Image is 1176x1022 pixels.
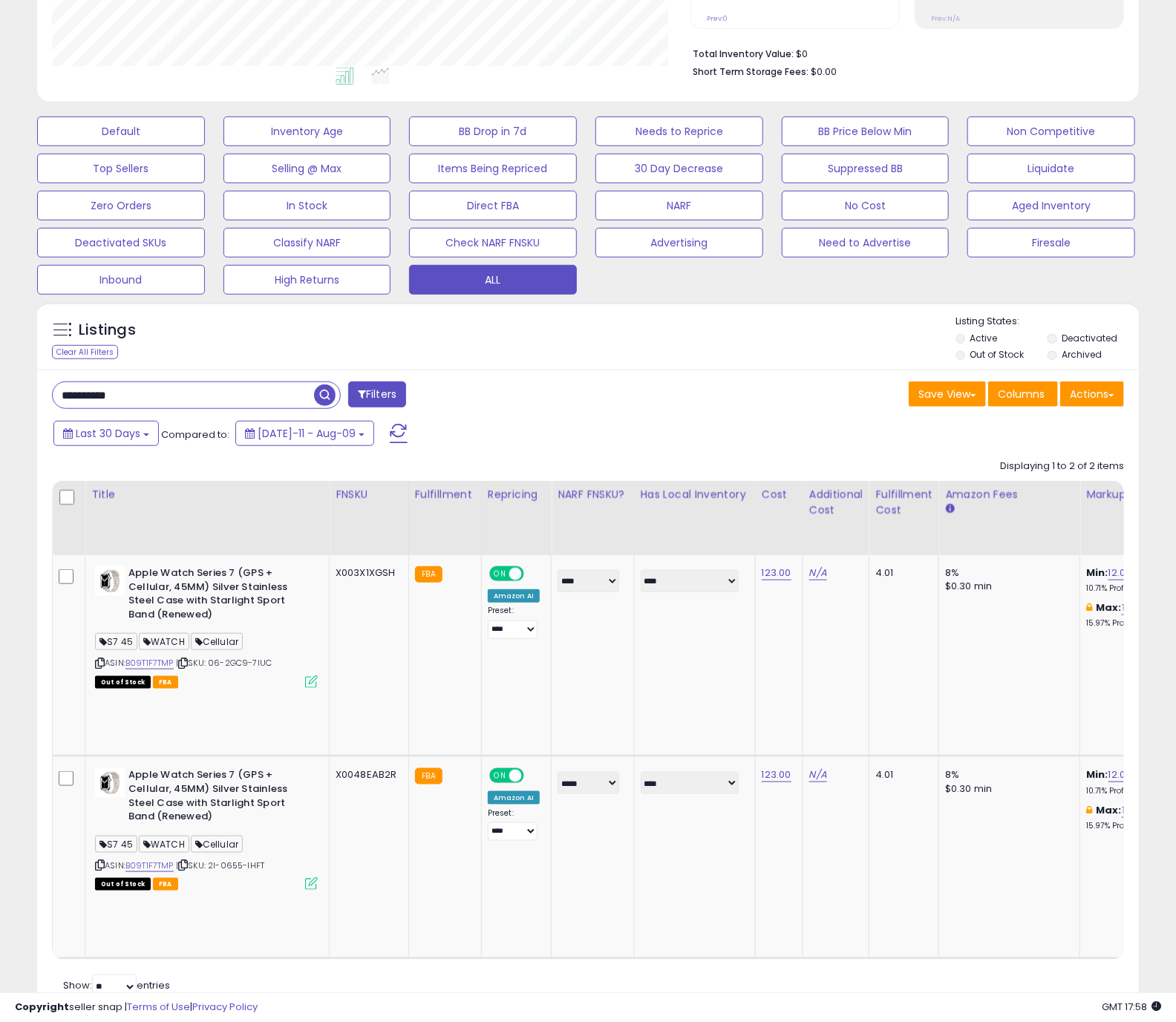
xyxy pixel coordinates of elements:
div: Amazon AI [488,589,540,603]
a: Terms of Use [127,1000,190,1014]
div: X003X1XGSH [336,566,397,580]
span: | SKU: 06-2GC9-7IUC [176,657,272,669]
button: Need to Advertise [782,228,950,258]
div: Clear All Filters [52,345,118,359]
div: Repricing [488,487,545,502]
button: Items Being Repriced [409,154,577,183]
span: All listings that are currently out of stock and unavailable for purchase on Amazon [95,676,151,689]
small: FBA [415,768,442,784]
div: 4.01 [875,566,927,580]
div: NARF FNSKU? [558,487,627,502]
button: Columns [988,381,1058,407]
b: Total Inventory Value: [693,48,794,60]
div: $0.30 min [945,580,1068,593]
button: BB Drop in 7d [409,117,577,146]
b: Apple Watch Series 7 (GPS + Cellular, 45MM) Silver Stainless Steel Case with Starlight Sport Band... [128,768,309,827]
button: Classify NARF [223,228,391,258]
small: Prev: 0 [707,14,728,23]
button: Non Competitive [967,117,1135,146]
small: FBA [415,566,442,583]
img: 31tY1piIgxL._SL40_.jpg [95,566,125,596]
span: | SKU: 2I-0655-IHFT [176,859,264,871]
span: Columns [998,387,1045,402]
div: X0048EAB2R [336,768,397,782]
button: Firesale [967,228,1135,258]
a: 123.00 [762,767,791,782]
a: B09T1F7TMP [125,859,174,872]
button: Selling @ Max [223,154,391,183]
div: ASIN: [95,566,318,687]
span: Cellular [191,836,243,853]
span: Cellular [191,633,243,650]
span: [DATE]-11 - Aug-09 [258,426,356,441]
b: Min: [1086,767,1108,782]
div: Additional Cost [809,487,863,518]
label: Active [970,332,997,344]
small: Amazon Fees. [945,502,954,516]
b: Min: [1086,566,1108,580]
th: CSV column name: cust_attr_4_NARF FNSKU? [552,481,634,555]
div: 4.01 [875,768,927,782]
button: Deactivated SKUs [37,228,205,258]
div: Preset: [488,808,540,842]
span: All listings that are currently out of stock and unavailable for purchase on Amazon [95,878,151,891]
b: Max: [1096,803,1122,817]
span: ON [491,568,509,580]
button: 30 Day Decrease [595,154,763,183]
a: Privacy Policy [192,1000,258,1014]
button: In Stock [223,191,391,220]
div: 8% [945,566,1068,580]
label: Out of Stock [970,348,1024,361]
a: N/A [809,566,827,580]
a: 12.00 [1108,767,1132,782]
button: Save View [909,381,986,407]
span: OFF [522,568,546,580]
div: Preset: [488,606,540,639]
div: Title [91,487,323,502]
div: FNSKU [336,487,402,502]
a: 12.00 [1108,566,1132,580]
div: Displaying 1 to 2 of 2 items [1000,459,1124,474]
button: Inbound [37,265,205,295]
div: ASIN: [95,768,318,888]
small: Prev: N/A [931,14,960,23]
button: Needs to Reprice [595,117,763,146]
div: Amazon AI [488,791,540,805]
span: Show: entries [63,979,170,993]
div: Cost [762,487,797,502]
button: No Cost [782,191,950,220]
div: Fulfillment Cost [875,487,932,518]
th: CSV column name: cust_attr_2_Has Local Inventory [634,481,755,555]
button: Suppressed BB [782,154,950,183]
label: Deactivated [1062,332,1117,344]
div: Fulfillment [415,487,475,502]
span: S7 45 [95,836,137,853]
button: Inventory Age [223,117,391,146]
a: 19.00 [1122,600,1146,615]
a: B09T1F7TMP [125,657,174,669]
span: FBA [153,676,178,689]
button: BB Price Below Min [782,117,950,146]
button: Last 30 Days [53,421,159,446]
button: Filters [348,381,406,407]
button: Check NARF FNSKU [409,228,577,258]
span: Compared to: [161,428,229,442]
a: 123.00 [762,566,791,580]
button: [DATE]-11 - Aug-09 [235,421,374,446]
span: WATCH [139,633,189,650]
p: Listing States: [956,315,1140,329]
span: OFF [522,770,546,782]
b: Short Term Storage Fees: [693,65,808,78]
div: Amazon Fees [945,487,1074,502]
a: 19.00 [1122,803,1146,818]
img: 31tY1piIgxL._SL40_.jpg [95,768,125,798]
h5: Listings [79,320,136,341]
div: Has Local Inventory [641,487,749,502]
b: Max: [1096,600,1122,615]
button: Direct FBA [409,191,577,220]
button: Advertising [595,228,763,258]
li: $0 [693,44,1113,62]
span: WATCH [139,836,189,853]
strong: Copyright [15,1000,69,1014]
b: Apple Watch Series 7 (GPS + Cellular, 45MM) Silver Stainless Steel Case with Starlight Sport Band... [128,566,309,625]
